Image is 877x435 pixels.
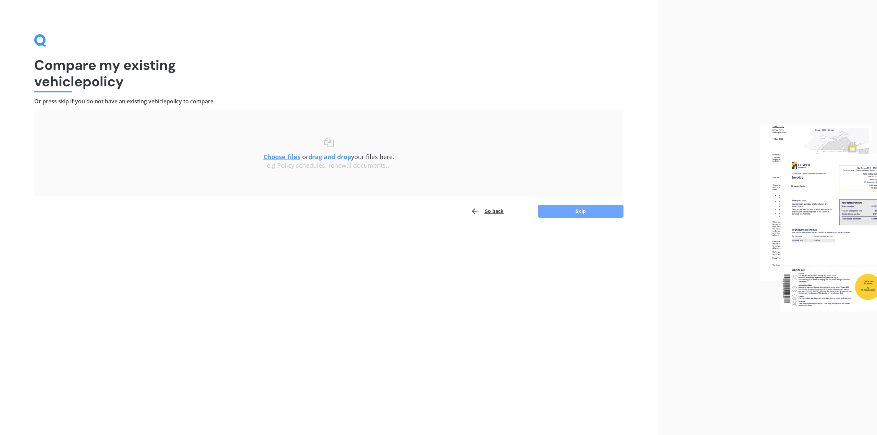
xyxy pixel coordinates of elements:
button: Go back [471,204,504,218]
span: or your files here. [263,153,394,161]
u: Choose files [263,153,300,161]
div: e.g Policy schedules, renewal documents... [48,162,610,169]
h4: Or press skip if you do not have an existing vehicle policy to compare. [34,98,623,105]
img: files.webp [760,124,877,312]
button: Skip [538,205,623,218]
b: drag and drop [308,153,351,161]
h1: Compare my existing vehicle policy [34,57,623,90]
